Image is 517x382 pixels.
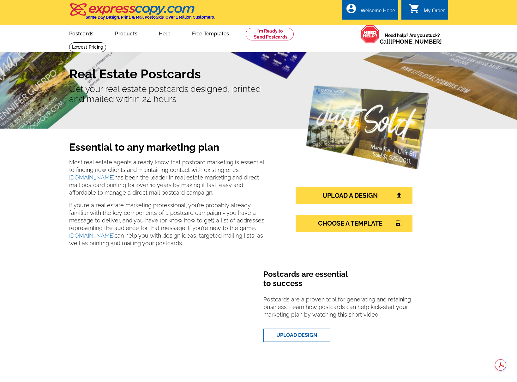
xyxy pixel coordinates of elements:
[59,26,104,40] a: Postcards
[380,38,442,45] span: Call
[86,15,215,20] h4: Same Day Design, Print, & Mail Postcards. Over 1 Million Customers.
[390,38,442,45] a: [PHONE_NUMBER]
[69,84,448,104] p: Get your real estate postcards designed, printed and mailed within 24 hours.
[380,32,445,45] span: Need help? Are you stuck?
[296,187,412,204] a: UPLOAD A DESIGN
[306,85,429,169] img: real-estate-postcards.png
[263,296,420,324] p: Postcards are a proven tool for generating and retaining business. Learn how postcards can help k...
[69,232,114,239] a: [DOMAIN_NAME]
[69,202,266,247] p: If you’re a real estate marketing professional, you’re probably already familiar with the key com...
[69,66,448,82] h1: Real Estate Postcards
[409,7,445,15] a: shopping_cart My Order
[182,26,239,40] a: Free Templates
[361,8,395,17] div: Welcome Hope
[69,8,215,20] a: Same Day Design, Print, & Mail Postcards. Over 1 Million Customers.
[296,215,412,232] a: CHOOSE A TEMPLATEphoto_size_select_large
[105,26,147,40] a: Products
[69,174,114,181] a: [DOMAIN_NAME]
[149,26,181,40] a: Help
[69,159,266,197] p: Most real estate agents already know that postcard marketing is essential to finding new clients ...
[263,329,330,342] a: UPLOAD DESIGN
[409,3,420,14] i: shopping_cart
[263,270,420,293] h4: Postcards are essential to success
[396,220,403,226] i: photo_size_select_large
[424,8,445,17] div: My Order
[361,25,380,44] img: help
[346,3,357,14] i: account_circle
[69,141,266,156] h2: Essential to any marketing plan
